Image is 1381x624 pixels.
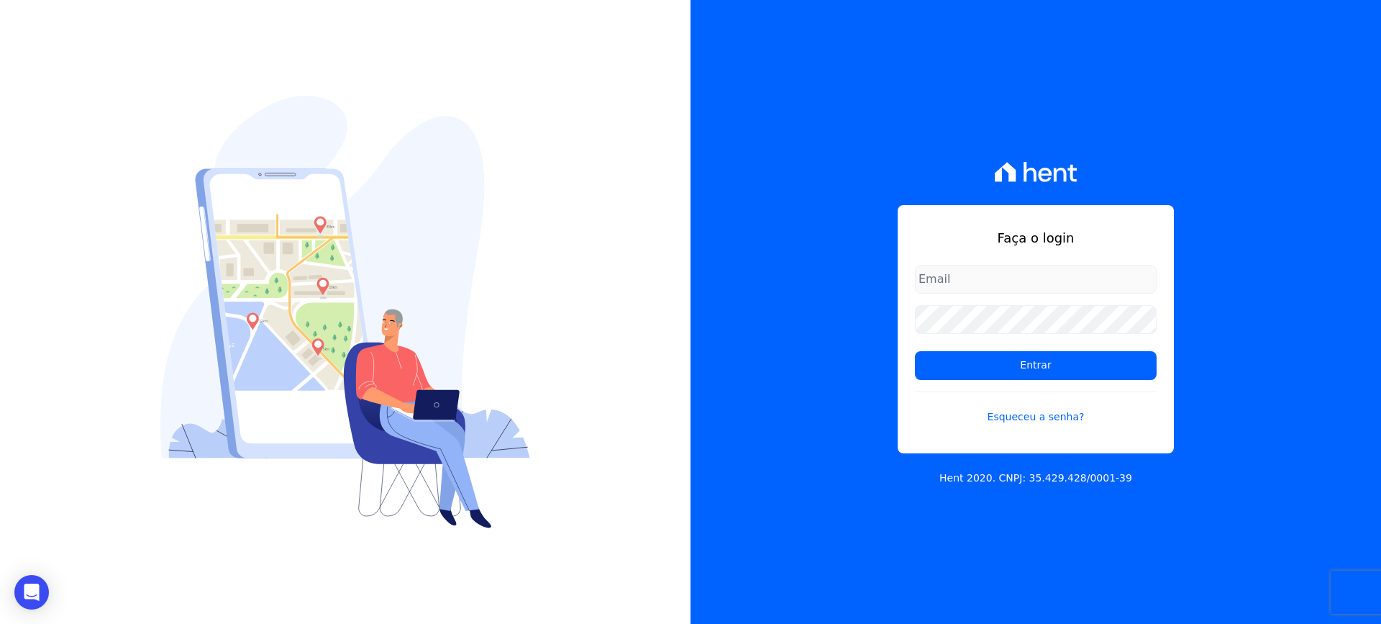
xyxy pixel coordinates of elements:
img: Login [160,96,530,528]
input: Entrar [915,351,1157,380]
h1: Faça o login [915,228,1157,248]
p: Hent 2020. CNPJ: 35.429.428/0001-39 [939,471,1132,486]
div: Open Intercom Messenger [14,575,49,610]
a: Esqueceu a senha? [915,392,1157,425]
input: Email [915,265,1157,294]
